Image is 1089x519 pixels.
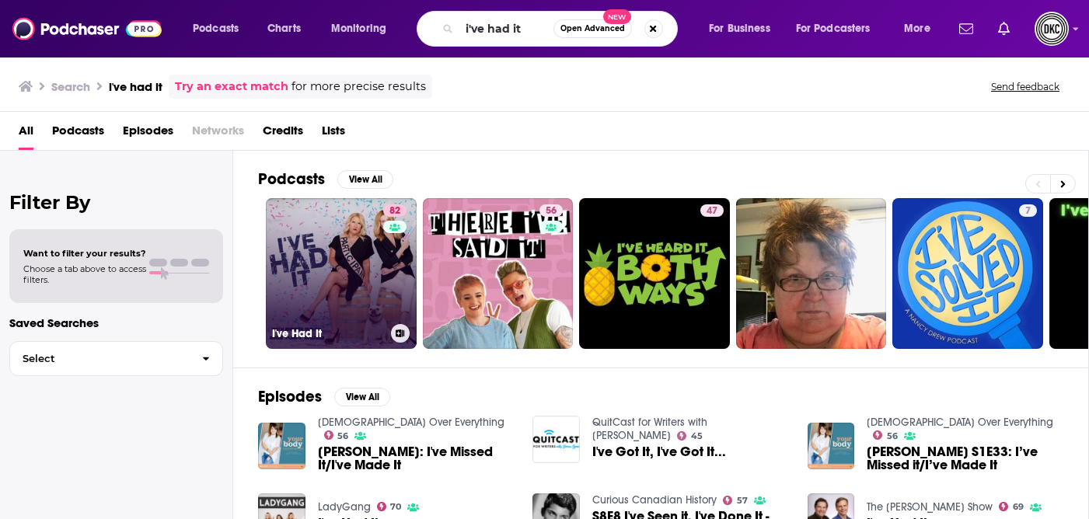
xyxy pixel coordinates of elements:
[257,16,310,41] a: Charts
[267,18,301,40] span: Charts
[953,16,979,42] a: Show notifications dropdown
[893,16,950,41] button: open menu
[318,416,504,429] a: Jesus Over Everything
[266,198,417,349] a: 82I've Had It
[560,25,625,33] span: Open Advanced
[887,433,898,440] span: 56
[1013,503,1024,510] span: 69
[318,445,515,472] a: JOE REPLAY: I've Missed It/I've Made It
[320,16,407,41] button: open menu
[592,416,707,442] a: QuitCast for Writers with Becca Syme
[52,118,104,150] a: Podcasts
[691,433,703,440] span: 45
[51,79,90,94] h3: Search
[553,19,632,38] button: Open AdvancedNew
[291,78,426,96] span: for more precise results
[796,18,871,40] span: For Podcasters
[892,198,1043,349] a: 7
[539,204,563,217] a: 56
[698,16,790,41] button: open menu
[546,204,557,219] span: 56
[9,341,223,376] button: Select
[1035,12,1069,46] button: Show profile menu
[700,204,724,217] a: 47
[12,14,162,44] img: Podchaser - Follow, Share and Rate Podcasts
[867,445,1063,472] a: JOE S1E33: I’ve Missed it/I’ve Made It
[737,497,748,504] span: 57
[175,78,288,96] a: Try an exact match
[786,16,893,41] button: open menu
[431,11,693,47] div: Search podcasts, credits, & more...
[579,198,730,349] a: 47
[1019,204,1037,217] a: 7
[532,416,580,463] img: I've Got It, I've Got It...
[182,16,259,41] button: open menu
[1035,12,1069,46] img: User Profile
[263,118,303,150] a: Credits
[592,493,717,507] a: Curious Canadian History
[258,387,322,406] h2: Episodes
[9,315,223,330] p: Saved Searches
[390,503,401,510] span: 70
[258,387,390,406] a: EpisodesView All
[23,248,146,259] span: Want to filter your results?
[867,445,1063,472] span: [PERSON_NAME] S1E33: I’ve Missed it/I’ve Made It
[331,18,386,40] span: Monitoring
[334,388,390,406] button: View All
[709,18,770,40] span: For Business
[992,16,1016,42] a: Show notifications dropdown
[603,9,631,24] span: New
[723,496,748,505] a: 57
[1035,12,1069,46] span: Logged in as DKCMediatech
[258,169,325,189] h2: Podcasts
[337,170,393,189] button: View All
[19,118,33,150] a: All
[322,118,345,150] a: Lists
[123,118,173,150] a: Episodes
[318,500,371,514] a: LadyGang
[324,430,349,440] a: 56
[986,80,1064,93] button: Send feedback
[459,16,553,41] input: Search podcasts, credits, & more...
[109,79,162,94] h3: i've had it
[867,416,1053,429] a: Jesus Over Everything
[337,433,348,440] span: 56
[389,204,400,219] span: 82
[377,502,402,511] a: 70
[873,430,898,440] a: 56
[258,423,305,470] img: JOE REPLAY: I've Missed It/I've Made It
[677,431,703,441] a: 45
[193,18,239,40] span: Podcasts
[707,204,717,219] span: 47
[10,354,190,364] span: Select
[383,204,407,217] a: 82
[423,198,574,349] a: 56
[23,263,146,285] span: Choose a tab above to access filters.
[258,169,393,189] a: PodcastsView All
[904,18,930,40] span: More
[9,191,223,214] h2: Filter By
[272,327,385,340] h3: I've Had It
[192,118,244,150] span: Networks
[867,500,993,514] a: The John Kobylt Show
[808,423,855,470] img: JOE S1E33: I’ve Missed it/I’ve Made It
[1025,204,1031,219] span: 7
[592,445,726,458] a: I've Got It, I've Got It...
[318,445,515,472] span: [PERSON_NAME]: I've Missed It/I've Made It
[999,502,1024,511] a: 69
